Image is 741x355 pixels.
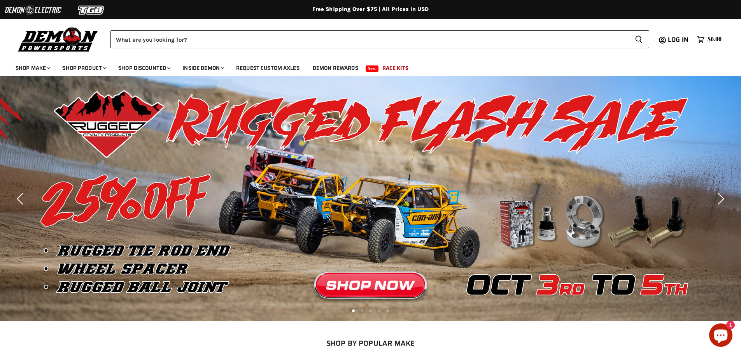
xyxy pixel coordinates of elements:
li: Page dot 2 [361,309,363,312]
a: Log in [664,36,693,43]
input: Search [110,30,629,48]
div: Free Shipping Over $75 | All Prices In USD [60,6,682,13]
li: Page dot 3 [369,309,372,312]
form: Product [110,30,649,48]
a: $0.00 [693,34,725,45]
button: Next [712,191,727,207]
img: Demon Electric Logo 2 [4,3,62,18]
li: Page dot 4 [378,309,380,312]
button: Previous [14,191,29,207]
span: $0.00 [708,36,722,43]
span: Log in [668,35,688,44]
a: Request Custom Axles [230,60,305,76]
ul: Main menu [10,57,720,76]
span: New! [366,65,379,72]
a: Shop Product [56,60,111,76]
a: Demon Rewards [307,60,364,76]
li: Page dot 1 [352,309,355,312]
img: TGB Logo 2 [62,3,121,18]
a: Race Kits [377,60,414,76]
a: Inside Demon [177,60,229,76]
img: Demon Powersports [16,25,101,53]
a: Shop Discounted [112,60,175,76]
a: Shop Make [10,60,55,76]
h2: SHOP BY POPULAR MAKE [69,339,672,347]
button: Search [629,30,649,48]
li: Page dot 5 [386,309,389,312]
inbox-online-store-chat: Shopify online store chat [707,323,735,349]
